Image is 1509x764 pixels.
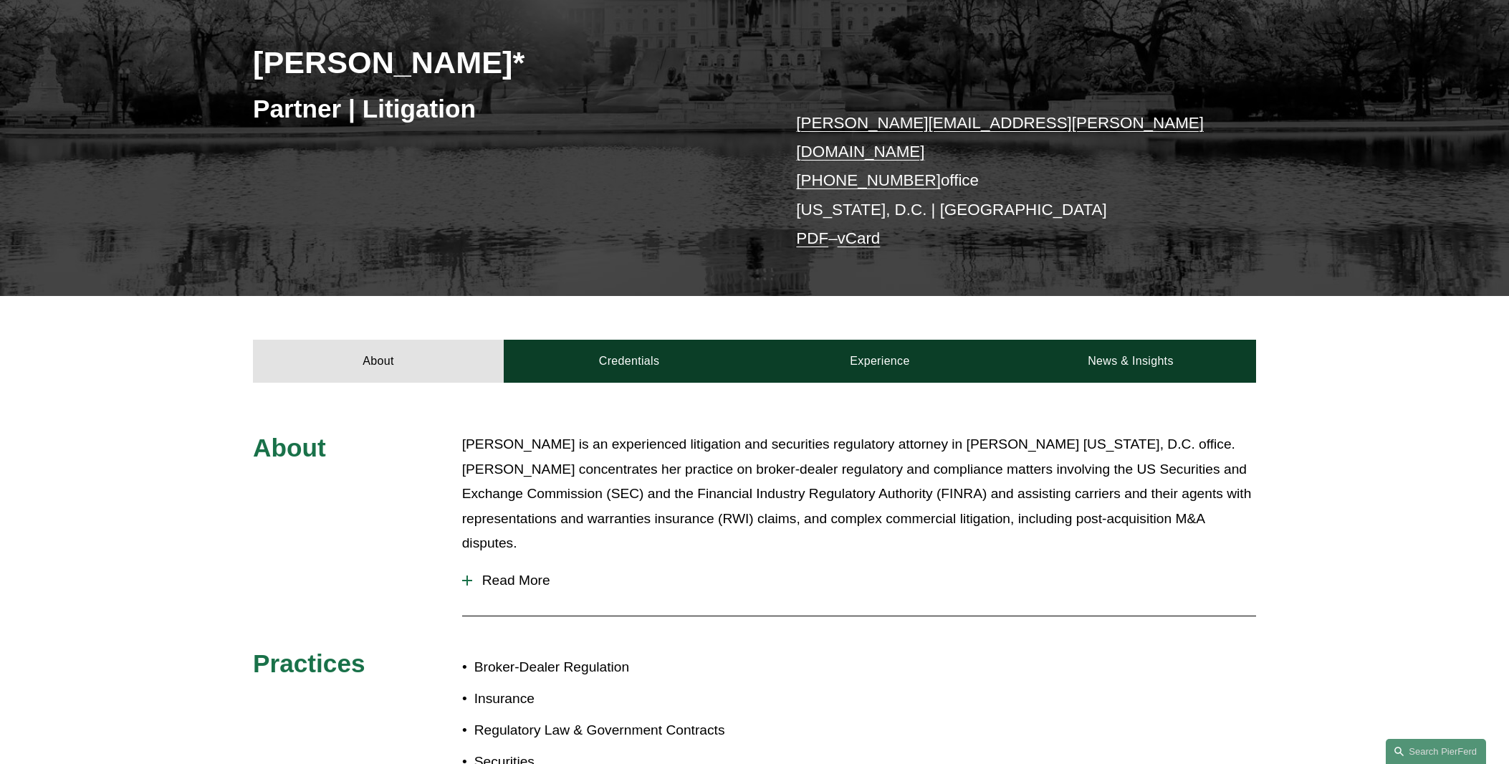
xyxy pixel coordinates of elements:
[796,229,828,247] a: PDF
[253,44,754,81] h2: [PERSON_NAME]*
[253,434,326,462] span: About
[253,649,365,677] span: Practices
[754,340,1005,383] a: Experience
[462,432,1256,556] p: [PERSON_NAME] is an experienced litigation and securities regulatory attorney in [PERSON_NAME] [U...
[1386,739,1486,764] a: Search this site
[462,562,1256,599] button: Read More
[253,93,754,125] h3: Partner | Litigation
[474,687,754,712] p: Insurance
[474,655,754,680] p: Broker-Dealer Regulation
[1005,340,1256,383] a: News & Insights
[838,229,881,247] a: vCard
[504,340,754,383] a: Credentials
[796,109,1214,254] p: office [US_STATE], D.C. | [GEOGRAPHIC_DATA] –
[472,573,1256,588] span: Read More
[474,718,754,743] p: Regulatory Law & Government Contracts
[796,114,1204,161] a: [PERSON_NAME][EMAIL_ADDRESS][PERSON_NAME][DOMAIN_NAME]
[253,340,504,383] a: About
[796,171,941,189] a: [PHONE_NUMBER]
